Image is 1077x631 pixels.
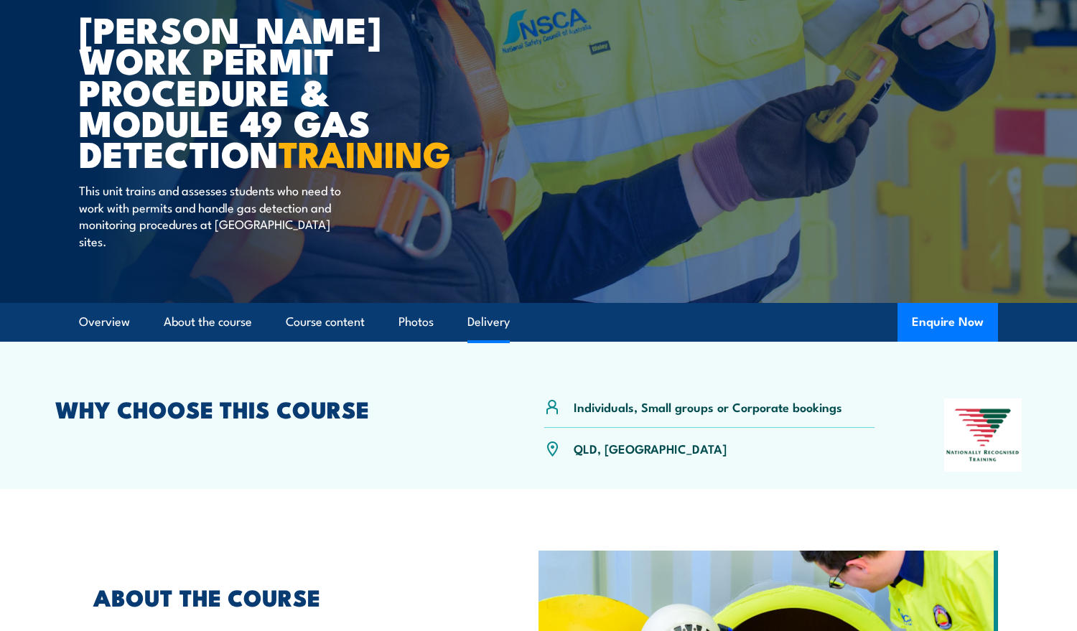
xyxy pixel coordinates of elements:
p: Individuals, Small groups or Corporate bookings [574,398,842,415]
a: Photos [398,303,434,341]
a: Delivery [467,303,510,341]
a: Overview [79,303,130,341]
p: QLD, [GEOGRAPHIC_DATA] [574,440,727,457]
button: Enquire Now [897,303,998,342]
a: About the course [164,303,252,341]
strong: TRAINING [279,125,451,180]
p: This unit trains and assesses students who need to work with permits and handle gas detection and... [79,182,341,249]
h1: [PERSON_NAME] Work Permit Procedure & Module 49 Gas Detection [79,13,434,168]
h2: WHY CHOOSE THIS COURSE [55,398,475,419]
h2: ABOUT THE COURSE [93,586,472,607]
a: Course content [286,303,365,341]
img: Nationally Recognised Training logo. [944,398,1022,472]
